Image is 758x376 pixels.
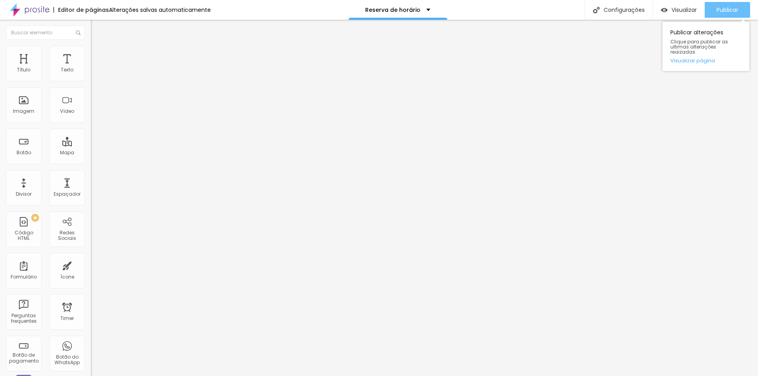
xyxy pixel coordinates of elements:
[661,7,668,13] img: view-1.svg
[60,274,74,280] div: Ícone
[8,352,39,364] div: Botão de pagamento
[17,67,30,73] div: Título
[76,30,81,35] img: Icone
[11,274,37,280] div: Formulário
[8,313,39,324] div: Perguntas frequentes
[705,2,750,18] button: Publicar
[51,230,83,241] div: Redes Sociais
[670,58,741,63] a: Visualizar página
[17,150,31,155] div: Botão
[6,26,85,40] input: Buscar elemento
[60,108,74,114] div: Vídeo
[109,7,211,13] div: Alterações salvas automaticamente
[672,7,697,13] span: Visualizar
[60,150,74,155] div: Mapa
[61,67,73,73] div: Texto
[54,191,81,197] div: Espaçador
[16,191,32,197] div: Divisor
[662,22,749,71] div: Publicar alterações
[593,7,600,13] img: Icone
[653,2,705,18] button: Visualizar
[51,354,83,366] div: Botão do WhatsApp
[8,230,39,241] div: Código HTML
[53,7,109,13] div: Editor de páginas
[717,7,738,13] span: Publicar
[365,7,420,13] p: Reserva de horário
[13,108,34,114] div: Imagem
[670,39,741,55] span: Clique para publicar as ultimas alterações reaizadas
[60,316,74,321] div: Timer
